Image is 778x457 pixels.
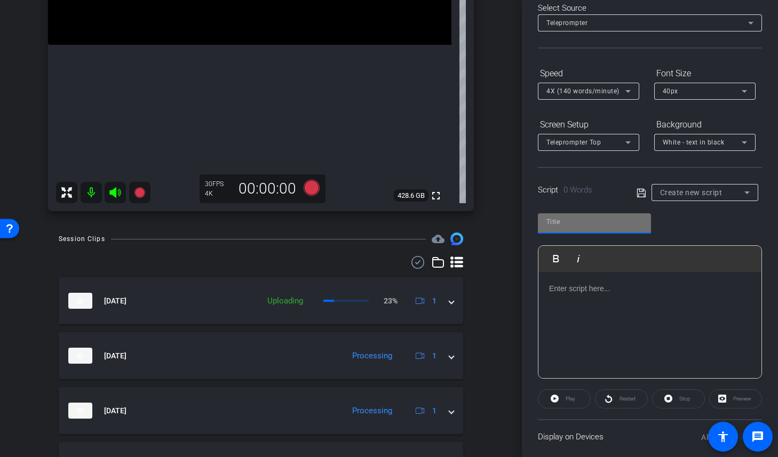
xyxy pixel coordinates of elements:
span: 4X (140 words/minute) [546,87,620,95]
span: White - text in black [663,139,725,146]
mat-expansion-panel-header: thumb-nail[DATE]Uploading23%1 [59,277,463,324]
div: Display on Devices [538,419,762,454]
div: Uploading [262,295,308,307]
img: thumb-nail [68,403,92,419]
mat-icon: message [751,430,764,443]
div: Background [654,116,756,134]
img: thumb-nail [68,348,92,364]
img: thumb-nail [68,293,92,309]
mat-icon: cloud_upload [432,232,444,245]
span: 40px [663,87,678,95]
label: All Devices [701,432,740,443]
input: Title [546,215,642,228]
span: Destinations for your clips [432,232,444,245]
span: 1 [432,350,436,362]
mat-expansion-panel-header: thumb-nail[DATE]Processing1 [59,387,463,434]
p: 23% [384,295,398,307]
span: 0 Words [563,185,592,195]
span: Teleprompter [546,19,588,27]
mat-icon: fullscreen [430,189,442,202]
span: 1 [432,295,436,307]
mat-icon: accessibility [717,430,729,443]
span: FPS [212,180,224,188]
div: 00:00:00 [232,180,303,198]
div: Select Source [538,2,762,14]
div: Script [538,184,622,196]
span: [DATE] [104,405,126,416]
span: 428.6 GB [394,189,428,202]
div: 30 [205,180,232,188]
span: Create new script [660,188,723,197]
div: Speed [538,65,639,83]
div: Screen Setup [538,116,639,134]
div: Session Clips [59,234,105,244]
mat-expansion-panel-header: thumb-nail[DATE]Processing1 [59,332,463,379]
div: Processing [347,405,398,417]
img: Session clips [450,232,463,245]
span: [DATE] [104,350,126,362]
div: 4K [205,189,232,198]
span: Teleprompter Top [546,139,601,146]
span: 1 [432,405,436,416]
div: Processing [347,350,398,362]
div: Font Size [654,65,756,83]
span: [DATE] [104,295,126,307]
